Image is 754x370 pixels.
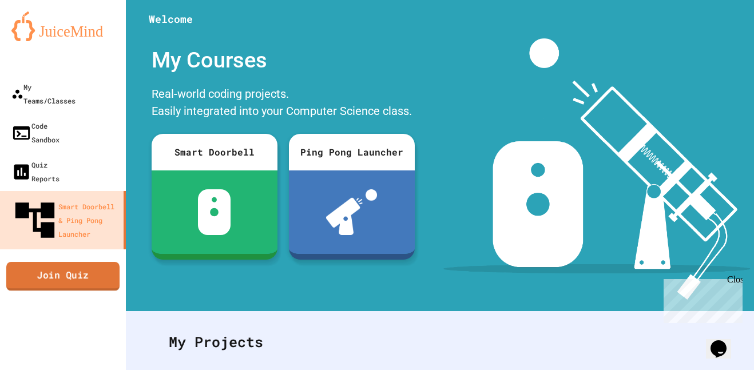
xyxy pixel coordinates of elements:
iframe: chat widget [659,274,743,323]
img: sdb-white.svg [198,189,231,235]
a: Join Quiz [6,262,120,291]
div: My Projects [157,320,723,364]
div: Smart Doorbell [152,134,277,170]
div: Chat with us now!Close [5,5,79,73]
div: Ping Pong Launcher [289,134,415,170]
iframe: chat widget [706,324,743,359]
div: Code Sandbox [11,119,59,146]
div: My Teams/Classes [11,80,76,108]
div: Smart Doorbell & Ping Pong Launcher [11,197,119,244]
img: ppl-with-ball.png [326,189,377,235]
img: banner-image-my-projects.png [443,38,750,300]
div: My Courses [146,38,420,82]
div: Real-world coding projects. Easily integrated into your Computer Science class. [146,82,420,125]
img: logo-orange.svg [11,11,114,41]
div: Quiz Reports [11,158,59,185]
